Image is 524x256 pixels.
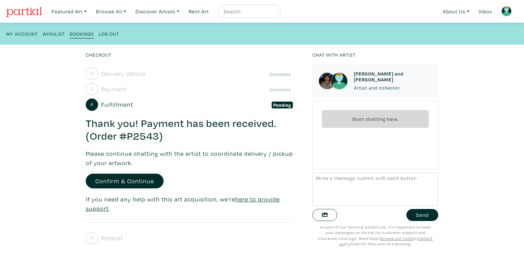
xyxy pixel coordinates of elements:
[440,4,473,19] a: About Us
[86,174,164,188] a: Confirm & Continue
[86,149,293,167] p: Please continue chatting with the artist to coordinate delivery / pickup of your artwork.
[354,71,432,83] h6: [PERSON_NAME] and [PERSON_NAME]
[86,195,293,213] p: If you need any help with this art acquisition, we’re .
[48,4,90,19] a: Featured Art
[90,71,93,76] small: 2
[99,31,119,37] small: Log Out
[6,29,38,38] a: My Account
[90,235,93,240] small: 5
[70,29,94,38] a: Bookings
[501,6,512,16] img: avatar.png
[99,29,119,38] a: Log Out
[93,4,129,19] a: Browse All
[380,236,413,241] a: Browse our FAQs
[186,4,212,19] a: Rent Art
[354,84,432,92] p: Artist and collector
[339,236,433,247] a: contact us
[268,71,293,78] span: Complete
[322,110,429,128] div: Start chatting here.
[268,86,293,93] span: Complete
[312,51,356,58] small: Chat with artist
[43,31,65,37] small: Wishlist
[318,224,433,247] small: As part of our Terms & Conditions, it's important to keep your messages on Partial for customer s...
[272,102,293,108] span: Pending
[331,72,348,90] img: avatar.png
[90,102,93,107] small: 4
[476,4,495,19] a: Inbox
[101,100,133,109] span: Fulfillment
[86,51,111,58] small: Checkout
[101,84,127,94] span: Payment
[6,31,38,37] small: My Account
[223,7,274,16] input: Search
[132,4,182,19] a: Discover Artists
[101,233,123,243] span: Receipt
[70,31,94,37] small: Bookings
[86,195,280,212] a: here to provide support
[319,72,336,90] img: phpThumb.php
[86,117,293,143] h3: Thank you! Payment has been received. (Order #P2543)
[101,69,146,78] span: Delivery details
[43,29,65,38] a: Wishlist
[406,209,438,221] button: Send
[90,86,93,91] small: 3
